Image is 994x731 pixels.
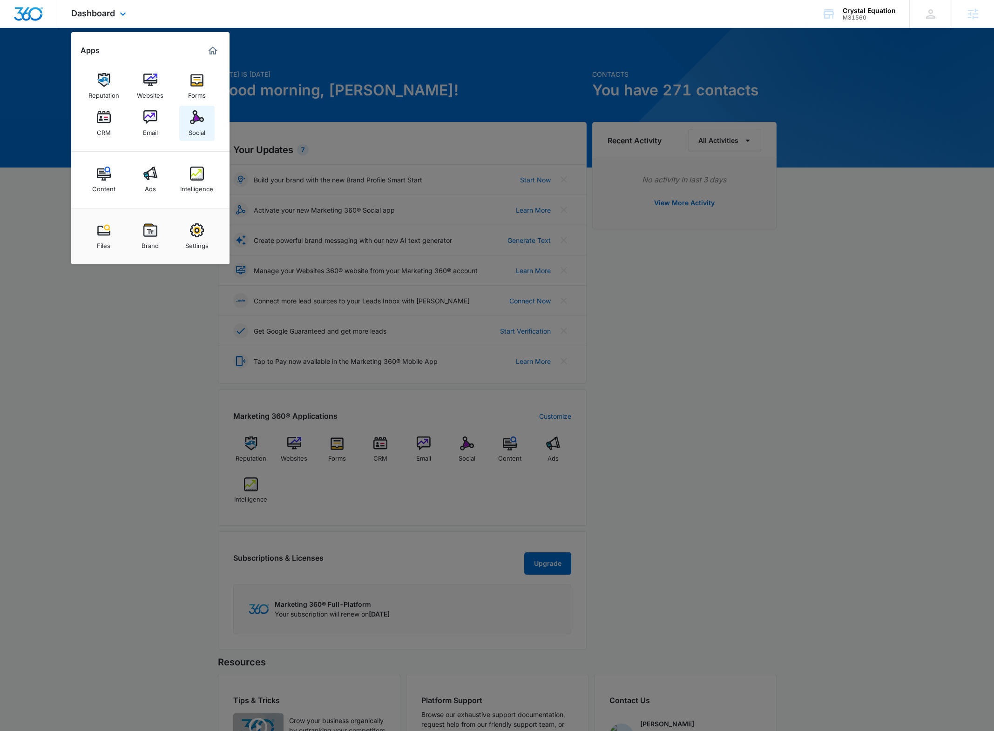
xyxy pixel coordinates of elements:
a: Ads [133,162,168,197]
span: Dashboard [71,8,115,18]
div: Reputation [88,87,119,99]
a: Websites [133,68,168,104]
div: Email [143,124,158,136]
a: Email [133,106,168,141]
a: Forms [179,68,215,104]
div: Brand [142,237,159,249]
div: Social [189,124,205,136]
a: Content [86,162,122,197]
div: Forms [188,87,206,99]
div: account name [843,7,896,14]
a: CRM [86,106,122,141]
a: Brand [133,219,168,254]
div: Files [97,237,110,249]
a: Marketing 360® Dashboard [205,43,220,58]
div: account id [843,14,896,21]
a: Files [86,219,122,254]
div: Settings [185,237,209,249]
div: CRM [97,124,111,136]
div: Ads [145,181,156,193]
a: Settings [179,219,215,254]
h2: Apps [81,46,100,55]
a: Reputation [86,68,122,104]
a: Intelligence [179,162,215,197]
div: Content [92,181,115,193]
div: Websites [137,87,163,99]
a: Social [179,106,215,141]
div: Intelligence [180,181,213,193]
